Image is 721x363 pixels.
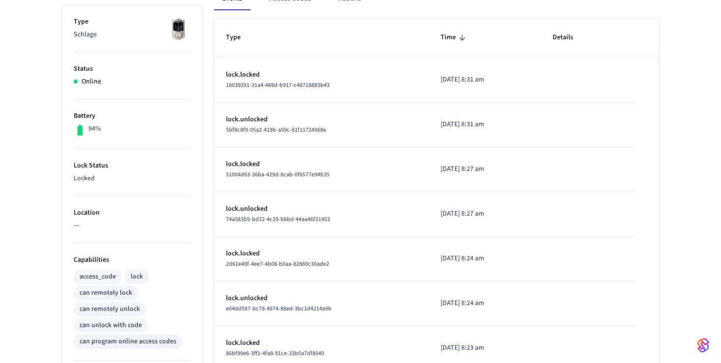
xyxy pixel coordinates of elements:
[80,288,132,298] div: can remotely lock
[74,255,191,265] p: Capabilities
[74,111,191,121] p: Battery
[226,215,330,223] span: 74a583b5-bd22-4c29-b6bd-44aa46f21453
[226,159,417,169] p: lock.locked
[131,272,143,282] div: lock
[226,260,329,268] span: 2d61e49f-4ee7-4b08-b0aa-82860c30ade2
[226,70,417,80] p: lock.locked
[441,298,529,308] p: [DATE] 8:24 am
[226,305,332,313] span: e04dd587-bc78-4974-88ed-3bc2d4214a9b
[226,249,417,259] p: lock.locked
[697,337,709,353] img: SeamLogoGradient.69752ec5.svg
[441,30,469,45] span: Time
[74,29,191,40] p: Schlage
[82,77,101,87] p: Online
[553,30,586,45] span: Details
[80,304,140,314] div: can remotely unlock
[441,209,529,219] p: [DATE] 8:27 am
[74,173,191,184] p: Locked
[441,75,529,85] p: [DATE] 8:31 am
[80,336,176,347] div: can program online access codes
[226,349,324,358] span: 86bf99e6-3ff1-4fa8-91ce-33b0a7df8040
[441,119,529,130] p: [DATE] 8:31 am
[441,253,529,264] p: [DATE] 8:24 am
[74,161,191,171] p: Lock Status
[88,124,101,134] p: 94%
[80,320,142,331] div: can unlock with code
[441,164,529,174] p: [DATE] 8:27 am
[166,17,191,41] img: Schlage Sense Smart Deadbolt with Camelot Trim, Front
[226,338,417,348] p: lock.locked
[226,204,417,214] p: lock.unlocked
[74,221,191,231] p: —
[226,114,417,125] p: lock.unlocked
[74,17,191,27] p: Type
[80,272,116,282] div: access_code
[226,126,326,134] span: 5bf8c8f9-05a2-419b-a59c-81f11724968e
[74,64,191,74] p: Status
[226,81,330,89] span: 18039291-31a4-469d-b917-c48718883b43
[226,30,253,45] span: Type
[226,293,417,304] p: lock.unlocked
[74,208,191,218] p: Location
[226,170,330,179] span: 51004d83-36ba-429d-8cab-0f6577e94b35
[441,343,529,353] p: [DATE] 8:23 am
